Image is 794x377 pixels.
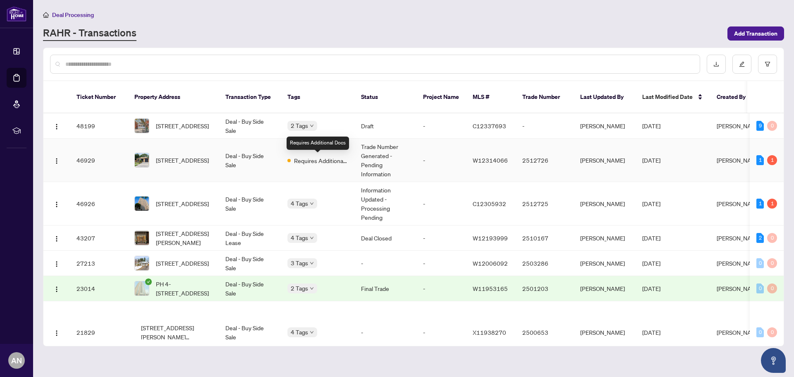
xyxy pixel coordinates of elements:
td: Deal - Buy Side Lease [219,226,281,251]
th: Tags [281,81,354,113]
td: 2510167 [516,226,574,251]
span: X11938270 [473,329,506,336]
div: 0 [767,233,777,243]
span: W12006092 [473,259,508,267]
td: 46926 [70,182,128,226]
td: [PERSON_NAME] [574,182,636,226]
img: Logo [53,158,60,164]
span: AN [11,355,22,366]
span: [DATE] [642,122,660,130]
td: Trade Number Generated - Pending Information [354,139,416,182]
td: [PERSON_NAME] [574,301,636,364]
td: - [416,251,466,276]
div: 1 [767,155,777,165]
span: [STREET_ADDRESS] [156,121,209,130]
td: 2500653 [516,301,574,364]
span: [STREET_ADDRESS] [156,259,209,268]
th: Status [354,81,416,113]
span: [STREET_ADDRESS] [156,156,209,165]
button: Logo [50,257,63,270]
span: C12305932 [473,200,506,207]
a: RAHR - Transactions [43,26,136,41]
button: filter [758,55,777,74]
th: Project Name [416,81,466,113]
td: [PERSON_NAME] [574,276,636,301]
div: 1 [756,199,764,209]
td: - [416,113,466,139]
span: C12337693 [473,122,506,130]
span: W12193999 [473,234,508,242]
span: 4 Tags [291,199,308,208]
th: Last Modified Date [636,81,710,113]
div: 0 [767,121,777,131]
img: thumbnail-img [135,281,149,295]
td: 21829 [70,301,128,364]
th: Property Address [128,81,219,113]
span: [PERSON_NAME] [717,259,761,267]
span: [PERSON_NAME] [717,156,761,164]
td: - [354,301,416,364]
span: [DATE] [642,259,660,267]
img: thumbnail-img [135,256,149,270]
td: Draft [354,113,416,139]
td: [PERSON_NAME] [574,251,636,276]
span: 4 Tags [291,233,308,243]
td: Deal - Buy Side Sale [219,301,281,364]
button: Logo [50,231,63,245]
div: 2 [756,233,764,243]
span: check-circle [145,279,152,285]
th: Transaction Type [219,81,281,113]
span: PH 4-[STREET_ADDRESS] [156,279,212,298]
td: 48199 [70,113,128,139]
button: edit [732,55,751,74]
span: download [713,61,719,67]
span: [PERSON_NAME] [717,234,761,242]
td: Information Updated - Processing Pending [354,182,416,226]
div: Requires Additional Docs [287,137,349,150]
td: - [416,182,466,226]
span: edit [739,61,745,67]
td: Deal - Buy Side Sale [219,276,281,301]
td: Deal - Buy Side Sale [219,113,281,139]
div: 0 [756,283,764,293]
th: Trade Number [516,81,574,113]
span: down [310,124,314,128]
td: [PERSON_NAME] [574,113,636,139]
td: Deal - Buy Side Sale [219,139,281,182]
span: [DATE] [642,200,660,207]
td: 27213 [70,251,128,276]
td: - [416,301,466,364]
span: down [310,236,314,240]
img: logo [7,6,26,22]
td: [PERSON_NAME] [574,139,636,182]
span: [PERSON_NAME] [717,285,761,292]
th: Ticket Number [70,81,128,113]
span: [PERSON_NAME] [717,122,761,130]
span: Deal Processing [52,11,94,19]
div: 0 [767,283,777,293]
img: Logo [53,123,60,130]
td: Deal Closed [354,226,416,251]
th: Last Updated By [574,81,636,113]
button: Open asap [761,348,786,373]
img: Logo [53,286,60,293]
span: down [310,261,314,265]
td: - [354,251,416,276]
td: 23014 [70,276,128,301]
td: 2503286 [516,251,574,276]
span: 2 Tags [291,283,308,293]
span: Add Transaction [734,27,777,40]
span: [STREET_ADDRESS][PERSON_NAME][PERSON_NAME] [141,323,212,341]
img: thumbnail-img [135,153,149,167]
td: - [416,276,466,301]
span: 4 Tags [291,327,308,337]
span: Requires Additional Docs [294,156,348,165]
td: 2512725 [516,182,574,226]
td: Final Trade [354,276,416,301]
span: [DATE] [642,234,660,242]
span: 3 Tags [291,258,308,268]
td: 43207 [70,226,128,251]
span: Last Modified Date [642,92,693,101]
div: 0 [767,258,777,268]
span: W11953165 [473,285,508,292]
